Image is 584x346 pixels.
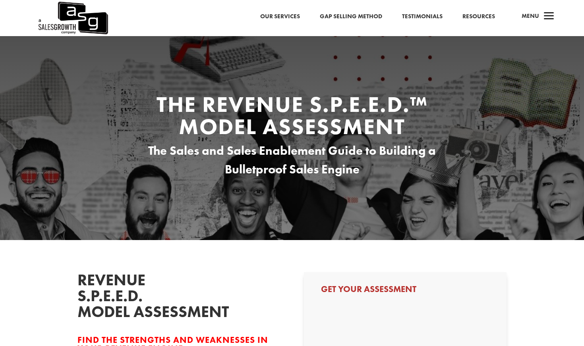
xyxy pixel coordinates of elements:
h3: Get Your Assessment [321,285,489,298]
span: a [541,9,557,25]
a: Our Services [260,12,300,22]
span: The Sales and Sales Enablement Guide to Building a Bulletproof Sales Engine [148,143,436,177]
h2: Revenue S.P.E.E.D. Model Assessment [77,272,197,324]
span: The Revenue S.P.E.E.D.™ Model Assessment [157,90,428,141]
span: Menu [522,12,539,20]
a: Resources [462,12,495,22]
a: Testimonials [402,12,443,22]
a: Gap Selling Method [320,12,382,22]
